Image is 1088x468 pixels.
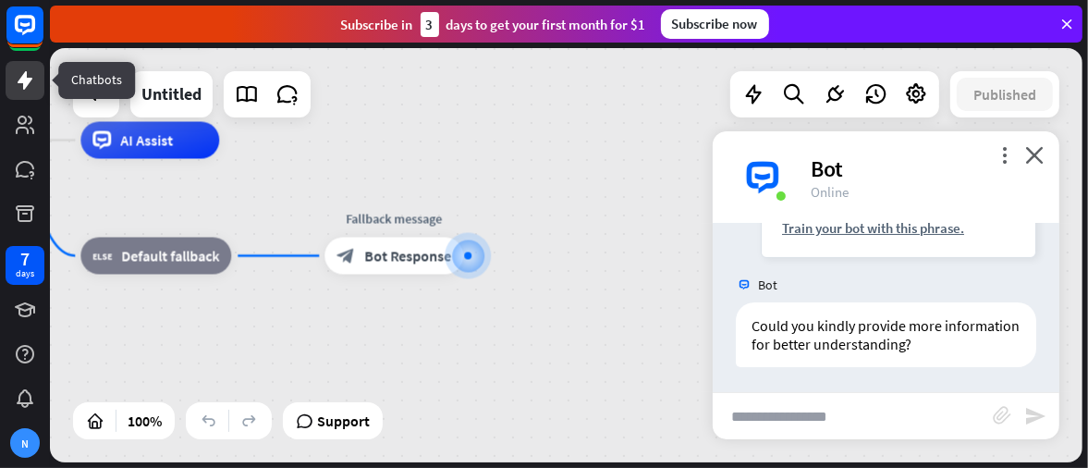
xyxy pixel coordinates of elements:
i: block_fallback [92,247,112,265]
div: Fallback message [311,210,477,228]
div: 100% [122,406,167,436]
div: 7 [20,251,30,267]
button: Published [957,78,1053,111]
div: 3 [421,12,439,37]
div: Online [811,183,1037,201]
i: close [1025,146,1044,164]
div: Could you kindly provide more information for better understanding? [736,302,1036,367]
i: more_vert [996,146,1013,164]
div: Bot [811,154,1037,183]
div: Subscribe in days to get your first month for $1 [341,12,646,37]
span: Support [317,406,370,436]
button: Open LiveChat chat widget [15,7,70,63]
i: block_attachment [993,406,1011,425]
a: 7 days [6,246,44,285]
span: Bot [758,277,777,293]
i: block_bot_response [336,247,355,265]
div: days [16,267,34,280]
div: Untitled [141,71,202,117]
div: Subscribe now [661,9,769,39]
span: Bot Response [364,247,451,265]
div: Train your bot with this phrase. [782,219,1015,237]
span: AI Assist [120,131,173,150]
i: send [1024,405,1046,427]
span: Default fallback [121,247,219,265]
div: N [10,428,40,458]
